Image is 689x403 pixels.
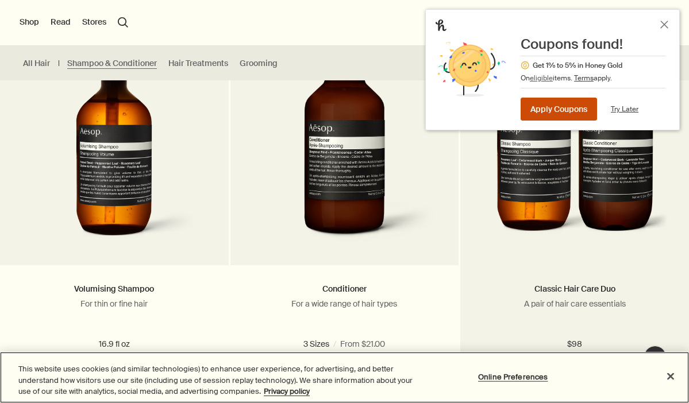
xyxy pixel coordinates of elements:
button: Online Preferences, Opens the preference center dialog [477,365,549,388]
a: Grooming [240,58,278,69]
button: Close [658,363,683,389]
img: Classic Shampoo and Classic Conditioner in amber recycled plastic bottles. [482,37,668,249]
a: Conditioner in a small dark-brown bottle with a black flip-cap. [230,37,459,266]
a: All Hair [23,58,50,69]
a: Shampoo & Conditioner [67,58,157,69]
button: Read [51,17,71,28]
a: Classic Shampoo and Classic Conditioner in amber recycled plastic bottles. [460,37,689,266]
button: Stores [82,17,106,28]
p: For thin or fine hair [17,299,211,309]
button: Open search [118,17,128,28]
span: 17.2 oz [325,339,353,349]
button: Shop [20,17,39,28]
img: Conditioner in a small dark-brown bottle with a black flip-cap. [253,37,436,249]
a: Classic Hair Care Duo [534,284,615,294]
a: Hair Treatments [168,58,228,69]
a: More information about your privacy, opens in a new tab [264,386,310,396]
div: This website uses cookies (and similar technologies) to enhance user experience, for advertising,... [18,363,413,397]
p: For a wide range of hair types [248,299,442,309]
p: A pair of hair care essentials [478,299,672,309]
img: Volumising Shampoo with pump [29,37,199,249]
span: $98 [567,338,582,351]
a: Conditioner [322,284,367,294]
button: Live Assistance [644,346,667,369]
span: 3.4 oz [276,339,303,349]
a: Volumising Shampoo [74,284,154,294]
span: 17.2 oz refill [375,339,420,349]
